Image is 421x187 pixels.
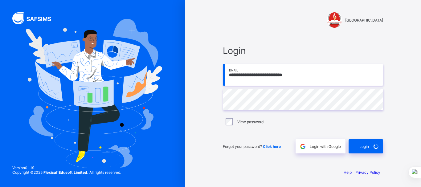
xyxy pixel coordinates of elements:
[223,45,383,56] span: Login
[12,12,59,24] img: SAFSIMS Logo
[23,19,162,169] img: Hero Image
[310,144,341,149] span: Login with Google
[359,144,369,149] span: Login
[12,165,121,170] span: Version 0.1.19
[263,144,281,149] a: Click here
[299,143,306,150] img: google.396cfc9801f0270233282035f929180a.svg
[223,144,281,149] span: Forgot your password?
[12,170,121,175] span: Copyright © 2025 All rights reserved.
[345,18,383,22] span: [GEOGRAPHIC_DATA]
[237,120,264,124] label: View password
[355,170,380,175] a: Privacy Policy
[344,170,352,175] a: Help
[43,170,88,175] strong: Flexisaf Edusoft Limited.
